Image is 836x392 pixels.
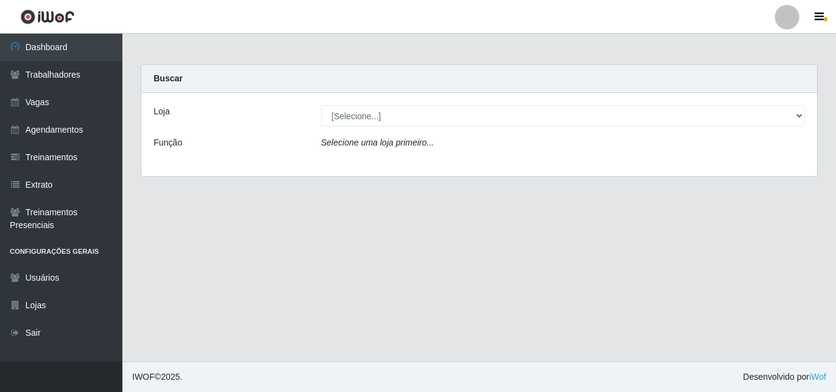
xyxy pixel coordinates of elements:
span: © 2025 . [132,371,182,383]
label: Função [154,136,182,149]
a: iWof [809,372,826,382]
label: Loja [154,105,170,118]
span: IWOF [132,372,155,382]
i: Selecione uma loja primeiro... [321,138,434,147]
strong: Buscar [154,73,182,83]
span: Desenvolvido por [743,371,826,383]
img: CoreUI Logo [20,9,75,24]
